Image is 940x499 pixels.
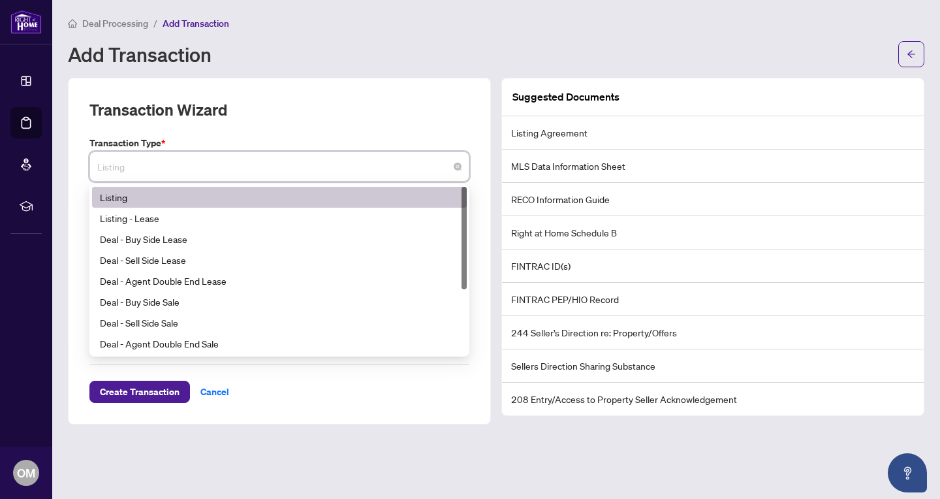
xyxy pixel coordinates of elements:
li: MLS Data Information Sheet [502,150,924,183]
div: Deal - Sell Side Sale [100,315,459,330]
span: Listing [97,154,462,179]
div: Deal - Sell Side Lease [100,253,459,267]
li: Listing Agreement [502,116,924,150]
span: Cancel [200,381,229,402]
div: Listing [92,187,467,208]
button: Open asap [888,453,927,492]
div: Deal - Agent Double End Sale [92,333,467,354]
div: Deal - Sell Side Sale [92,312,467,333]
label: Transaction Type [89,136,469,150]
div: Deal - Agent Double End Sale [100,336,459,351]
li: 208 Entry/Access to Property Seller Acknowledgement [502,383,924,415]
li: FINTRAC PEP/HIO Record [502,283,924,316]
span: Create Transaction [100,381,180,402]
div: Deal - Agent Double End Lease [92,270,467,291]
div: Listing [100,190,459,204]
div: Listing - Lease [92,208,467,229]
article: Suggested Documents [512,89,619,105]
span: Deal Processing [82,18,148,29]
div: Listing - Lease [100,211,459,225]
div: Deal - Agent Double End Lease [100,274,459,288]
span: close-circle [454,163,462,170]
button: Cancel [190,381,240,403]
div: Deal - Buy Side Sale [92,291,467,312]
img: logo [10,10,42,34]
div: Deal - Buy Side Lease [100,232,459,246]
li: Right at Home Schedule B [502,216,924,249]
div: Deal - Buy Side Lease [92,229,467,249]
div: Deal - Sell Side Lease [92,249,467,270]
button: Create Transaction [89,381,190,403]
li: 244 Seller’s Direction re: Property/Offers [502,316,924,349]
span: Add Transaction [163,18,229,29]
li: FINTRAC ID(s) [502,249,924,283]
div: Deal - Buy Side Sale [100,295,459,309]
span: arrow-left [907,50,916,59]
span: home [68,19,77,28]
span: OM [17,464,35,482]
li: / [153,16,157,31]
li: RECO Information Guide [502,183,924,216]
h1: Add Transaction [68,44,211,65]
h2: Transaction Wizard [89,99,227,120]
li: Sellers Direction Sharing Substance [502,349,924,383]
